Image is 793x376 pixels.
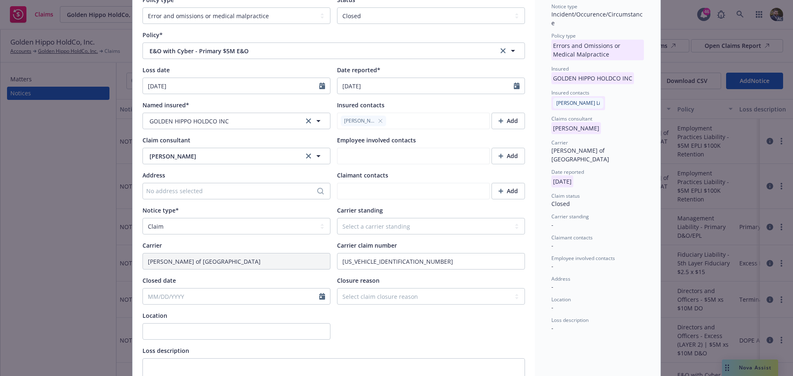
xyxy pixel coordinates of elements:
span: Date reported [551,168,584,175]
a: clear selection [304,151,313,161]
span: Closure reason [337,277,380,284]
span: Carrier claim number [337,241,397,249]
span: Claimant contacts [551,234,593,241]
span: Carrier standing [551,213,589,220]
svg: Calendar [514,83,520,89]
span: Address [142,171,165,179]
span: Insured contacts [337,101,385,109]
div: Add [499,113,518,129]
input: MM/DD/YYYY [337,78,514,94]
span: E&O with Cyber - Primary $5M E&O [150,47,472,55]
span: Notice type* [142,206,179,214]
button: Add [491,148,525,164]
span: Insured contacts [551,89,589,96]
span: Claim status [551,192,580,199]
span: - [551,262,553,270]
button: No address selected [142,183,330,199]
p: Errors and Omissions or Medical Malpractice [551,40,644,60]
span: Policy type [551,32,576,39]
span: Closed date [142,277,176,284]
button: GOLDEN HIPPO HOLDCO INCclear selection [142,113,330,129]
span: Claims consultant [551,115,592,122]
div: Add [499,148,518,164]
span: Claim consultant [142,136,190,144]
span: [PERSON_NAME] Li [551,99,605,106]
span: - [551,221,553,229]
input: MM/DD/YYYY [143,289,319,304]
button: Add [491,113,525,129]
div: Add [499,183,518,199]
span: Address [551,275,570,282]
div: [PERSON_NAME] of [GEOGRAPHIC_DATA] [551,146,644,163]
span: Policy* [142,31,163,39]
span: Loss date [142,66,170,74]
p: GOLDEN HIPPO HOLDCO INC [551,72,634,84]
svg: Calendar [319,83,325,89]
p: [DATE] [551,175,573,187]
input: MM/DD/YYYY [143,78,319,94]
span: - [551,241,553,249]
span: [PERSON_NAME] [551,124,601,132]
span: Carrier standing [337,206,383,214]
span: Date reported* [337,66,380,74]
span: [PERSON_NAME] [150,152,297,161]
span: [PERSON_NAME] [344,117,375,125]
svg: Calendar [319,293,325,300]
span: GOLDEN HIPPO HOLDCO INC [551,74,634,82]
span: GOLDEN HIPPO HOLDCO INC [150,117,229,125]
svg: Search [317,188,324,194]
span: Loss description [551,317,589,324]
span: Location [551,296,571,303]
button: Add [491,183,525,199]
p: [PERSON_NAME] [551,122,601,134]
button: [PERSON_NAME]clear selection [142,148,330,164]
a: clear selection [304,116,313,126]
span: Employee involved contacts [337,136,416,144]
span: - [551,324,553,332]
span: Errors and Omissions or Medical Malpractice [551,42,644,50]
span: Carrier [551,139,568,146]
span: Named insured* [142,101,189,109]
span: Carrier [142,241,162,249]
button: E&O with Cyber - Primary $5M E&Oclear selection [142,43,525,59]
span: Claimant contacts [337,171,388,179]
span: Location [142,312,167,319]
div: Closed [551,199,644,208]
span: Notice type [551,3,577,10]
span: - [551,283,553,291]
span: [PERSON_NAME] Li [556,99,600,107]
span: Loss description [142,347,189,355]
div: No address selected [146,187,318,195]
div: Incident/Occurence/Circumstance [551,10,644,27]
span: [DATE] [551,177,573,185]
span: Insured [551,65,569,72]
span: - [551,303,553,311]
a: clear selection [498,46,508,56]
span: Employee involved contacts [551,255,615,262]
